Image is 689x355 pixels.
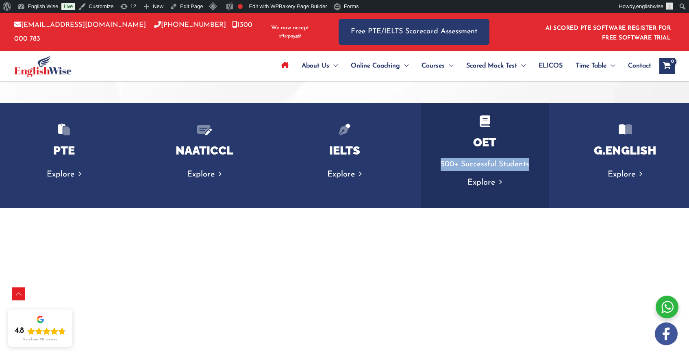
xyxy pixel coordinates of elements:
[422,52,445,80] span: Courses
[279,34,301,39] img: Afterpay-Logo
[271,24,309,32] span: We now accept
[445,52,453,80] span: Menu Toggle
[302,52,329,80] span: About Us
[466,52,517,80] span: Scored Mock Test
[289,144,400,158] h4: IELTS
[539,52,563,80] span: ELICOS
[329,52,338,80] span: Menu Toggle
[467,179,502,187] a: Explore
[606,52,615,80] span: Menu Toggle
[15,326,66,336] div: Rating: 4.8 out of 5
[659,58,675,74] a: View Shopping Cart, empty
[415,52,460,80] a: CoursesMenu Toggle
[655,322,678,345] img: white-facebook.png
[460,52,532,80] a: Scored Mock TestMenu Toggle
[532,52,569,80] a: ELICOS
[400,52,409,80] span: Menu Toggle
[14,22,146,28] a: [EMAIL_ADDRESS][DOMAIN_NAME]
[546,25,671,41] a: AI SCORED PTE SOFTWARE REGISTER FOR FREE SOFTWARE TRIAL
[569,144,681,158] h4: G.ENGLISH
[14,55,72,77] img: cropped-ew-logo
[666,2,673,10] img: ashok kumar
[148,144,260,158] h4: NAATICCL
[8,144,120,158] h4: PTE
[429,158,541,171] p: 500+ Successful Students
[344,52,415,80] a: Online CoachingMenu Toggle
[15,326,24,336] div: 4.8
[517,52,526,80] span: Menu Toggle
[429,135,541,150] h4: OET
[351,52,400,80] span: Online Coaching
[327,170,362,179] a: Explore
[61,3,75,10] a: Live
[608,170,642,179] a: Explore
[339,19,489,45] a: Free PTE/IELTS Scorecard Assessment
[636,3,663,9] span: englishwise
[238,4,243,9] div: Focus keyphrase not set
[295,52,344,80] a: About UsMenu Toggle
[569,52,622,80] a: Time TableMenu Toggle
[187,170,222,179] a: Explore
[541,19,675,45] aside: Header Widget 1
[154,22,226,28] a: [PHONE_NUMBER]
[576,52,606,80] span: Time Table
[14,22,252,42] a: 1300 000 783
[275,52,651,80] nav: Site Navigation: Main Menu
[47,170,81,179] a: Explore
[628,52,651,80] span: Contact
[23,338,57,342] div: Read our 721 reviews
[622,52,651,80] a: Contact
